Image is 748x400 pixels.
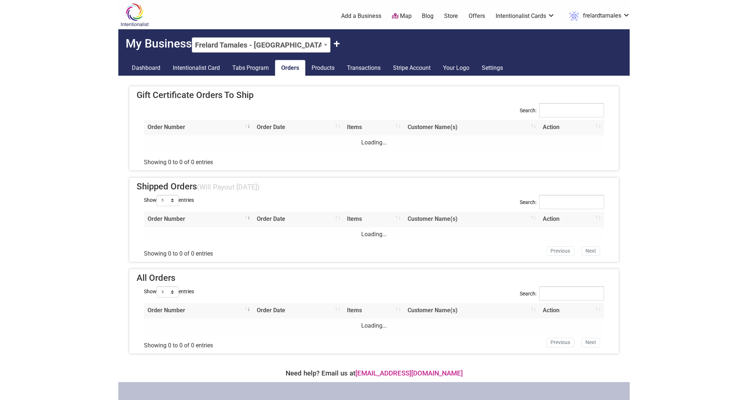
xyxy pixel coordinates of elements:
[404,303,539,318] th: Customer Name(s): activate to sort column ascending
[275,60,305,76] a: Orders
[387,60,437,76] a: Stripe Account
[565,10,630,23] a: frelardtamales
[355,369,463,377] a: [EMAIL_ADDRESS][DOMAIN_NAME]
[496,12,555,20] a: Intentionalist Cards
[539,212,604,227] th: Action: activate to sort column ascending
[341,60,387,76] a: Transactions
[144,336,329,350] div: Showing 0 to 0 of 0 entries
[437,60,476,76] a: Your Logo
[137,273,611,283] h4: All Orders
[444,12,458,20] a: Store
[476,60,509,76] a: Settings
[137,181,611,192] h4: Shipped Orders
[539,286,604,301] input: Search:
[343,212,404,227] th: Items: activate to sort column ascending
[137,90,611,101] h4: Gift Certificate Orders To Ship
[539,303,604,318] th: Action: activate to sort column ascending
[118,29,630,53] h2: My Business
[144,286,194,298] label: Show entries
[144,212,253,227] th: Order Number: activate to sort column ascending
[520,286,604,306] label: Search:
[117,3,152,27] img: Intentionalist
[144,318,604,334] td: Loading...
[305,60,341,76] a: Products
[404,120,539,135] th: Customer Name(s): activate to sort column ascending
[144,227,604,242] td: Loading...
[122,368,626,378] div: Need help? Email us at
[253,212,343,227] th: Order Date: activate to sort column ascending
[144,245,329,259] div: Showing 0 to 0 of 0 entries
[469,12,485,20] a: Offers
[404,212,539,227] th: Customer Name(s): activate to sort column ascending
[144,135,604,151] td: Loading...
[226,60,275,76] a: Tabs Program
[253,120,343,135] th: Order Date: activate to sort column ascending
[157,286,179,298] select: Showentries
[520,103,604,123] label: Search:
[392,12,412,20] a: Map
[333,37,340,50] button: Claim Another
[253,303,343,318] th: Order Date: activate to sort column ascending
[539,120,604,135] th: Action: activate to sort column ascending
[539,195,604,209] input: Search:
[144,195,194,206] label: Show entries
[157,195,179,206] select: Showentries
[343,303,404,318] th: Items: activate to sort column ascending
[539,103,604,117] input: Search:
[422,12,434,20] a: Blog
[167,60,226,76] a: Intentionalist Card
[144,153,329,167] div: Showing 0 to 0 of 0 entries
[520,195,604,215] label: Search:
[197,183,260,191] small: (Will Payout [DATE])
[343,120,404,135] th: Items: activate to sort column ascending
[126,60,167,76] a: Dashboard
[144,303,253,318] th: Order Number: activate to sort column ascending
[341,12,381,20] a: Add a Business
[144,120,253,135] th: Order Number: activate to sort column ascending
